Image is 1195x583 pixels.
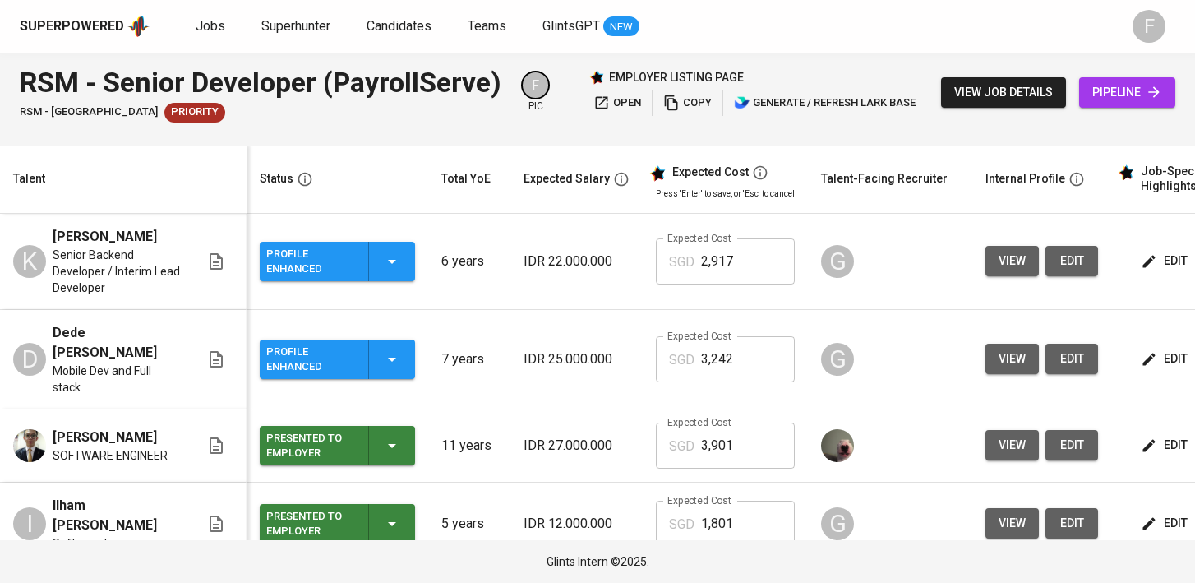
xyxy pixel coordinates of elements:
[821,507,854,540] div: G
[53,323,180,363] span: Dede [PERSON_NAME]
[441,436,497,456] p: 11 years
[985,430,1039,460] button: view
[1079,77,1175,108] a: pipeline
[542,16,639,37] a: GlintsGPT NEW
[1137,508,1194,539] button: edit
[542,18,600,34] span: GlintsGPT
[20,62,501,103] div: RSM - Senior Developer (PayrollServe)
[127,14,150,39] img: app logo
[13,245,46,278] div: K
[1059,435,1085,456] span: edit
[669,437,694,456] p: SGD
[1137,246,1194,276] button: edit
[13,507,46,540] div: I
[669,515,694,534] p: SGD
[524,514,630,534] p: IDR 12.000.000
[261,18,330,34] span: Superhunter
[659,90,716,116] button: copy
[603,19,639,35] span: NEW
[734,95,750,111] img: lark
[985,344,1039,374] button: view
[1059,349,1085,369] span: edit
[999,435,1026,456] span: view
[441,349,497,369] p: 7 years
[53,363,180,396] span: Mobile Dev and Full stack
[730,90,920,116] button: lark generate / refresh lark base
[13,429,46,462] img: Budi Yanto
[1045,508,1098,539] a: edit
[985,246,1039,276] button: view
[1137,344,1194,374] button: edit
[367,18,431,34] span: Candidates
[441,169,491,189] div: Total YoE
[266,341,355,377] div: Profile Enhanced
[53,496,180,535] span: Ilham [PERSON_NAME]
[13,343,46,376] div: D
[1059,251,1085,271] span: edit
[1045,430,1098,460] button: edit
[521,71,550,113] div: pic
[1137,430,1194,460] button: edit
[589,90,645,116] button: open
[164,103,225,123] div: New Job received from Demand Team
[53,247,180,296] span: Senior Backend Developer / Interim Lead Developer
[196,16,228,37] a: Jobs
[260,340,415,379] button: Profile Enhanced
[524,349,630,369] p: IDR 25.000.000
[1059,513,1085,534] span: edit
[1144,251,1188,271] span: edit
[734,94,916,113] span: generate / refresh lark base
[1144,513,1188,534] span: edit
[260,426,415,465] button: Presented to Employer
[367,16,435,37] a: Candidates
[524,169,610,189] div: Expected Salary
[672,165,749,180] div: Expected Cost
[266,428,355,464] div: Presented to Employer
[999,251,1026,271] span: view
[669,350,694,370] p: SGD
[524,436,630,456] p: IDR 27.000.000
[1144,349,1188,369] span: edit
[20,104,158,120] span: RSM - [GEOGRAPHIC_DATA]
[164,104,225,120] span: Priority
[266,243,355,280] div: Profile Enhanced
[260,242,415,281] button: Profile Enhanced
[593,94,641,113] span: open
[53,227,157,247] span: [PERSON_NAME]
[1144,435,1188,456] span: edit
[20,14,150,39] a: Superpoweredapp logo
[1133,10,1165,43] div: F
[821,245,854,278] div: G
[999,349,1026,369] span: view
[441,514,497,534] p: 5 years
[468,16,510,37] a: Teams
[821,429,854,462] img: aji.muda@glints.com
[999,513,1026,534] span: view
[261,16,334,37] a: Superhunter
[663,94,712,113] span: copy
[985,169,1065,189] div: Internal Profile
[260,504,415,544] button: Presented to Employer
[649,165,666,182] img: glints_star.svg
[266,506,355,542] div: Presented to Employer
[13,169,45,189] div: Talent
[20,17,124,36] div: Superpowered
[196,18,225,34] span: Jobs
[821,343,854,376] div: G
[941,77,1066,108] button: view job details
[954,82,1053,103] span: view job details
[985,508,1039,539] button: view
[1118,164,1134,181] img: glints_star.svg
[441,252,497,271] p: 6 years
[1092,82,1162,103] span: pipeline
[1045,246,1098,276] button: edit
[821,169,948,189] div: Talent-Facing Recruiter
[1045,344,1098,374] button: edit
[468,18,506,34] span: Teams
[524,252,630,271] p: IDR 22.000.000
[53,428,157,447] span: [PERSON_NAME]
